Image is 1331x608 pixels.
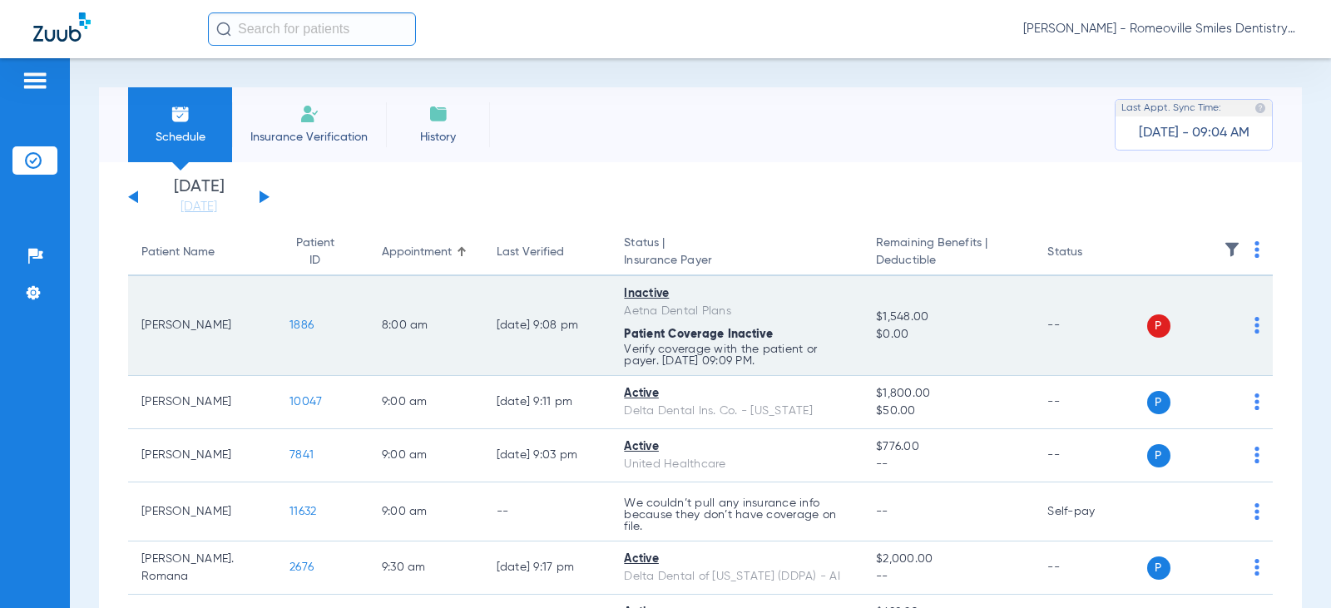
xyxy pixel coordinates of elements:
span: -- [876,456,1021,473]
td: 9:00 AM [369,429,483,482]
div: Last Verified [497,244,564,261]
p: Verify coverage with the patient or payer. [DATE] 09:09 PM. [624,344,849,367]
img: Zuub Logo [33,12,91,42]
td: [PERSON_NAME]. Romana [128,541,276,595]
div: Appointment [382,244,470,261]
span: Schedule [141,129,220,146]
img: hamburger-icon [22,71,48,91]
td: [DATE] 9:03 PM [483,429,611,482]
td: [PERSON_NAME] [128,482,276,541]
div: Patient Name [141,244,263,261]
td: -- [1034,429,1146,482]
img: group-dot-blue.svg [1254,317,1259,334]
div: Patient Name [141,244,215,261]
th: Status | [611,230,863,276]
td: 9:30 AM [369,541,483,595]
img: group-dot-blue.svg [1254,559,1259,576]
td: 9:00 AM [369,376,483,429]
td: Self-pay [1034,482,1146,541]
img: Schedule [171,104,190,124]
span: 7841 [289,449,314,461]
div: Patient ID [289,235,340,269]
td: 9:00 AM [369,482,483,541]
div: Delta Dental of [US_STATE] (DDPA) - AI [624,568,849,586]
li: [DATE] [149,179,249,215]
span: [PERSON_NAME] - Romeoville Smiles Dentistry [1023,21,1298,37]
span: 11632 [289,506,316,517]
span: Insurance Verification [245,129,374,146]
th: Status [1034,230,1146,276]
span: $2,000.00 [876,551,1021,568]
span: $50.00 [876,403,1021,420]
div: Last Verified [497,244,598,261]
div: Patient ID [289,235,355,269]
img: group-dot-blue.svg [1254,503,1259,520]
td: -- [1034,541,1146,595]
div: Aetna Dental Plans [624,303,849,320]
span: 2676 [289,561,314,573]
td: [PERSON_NAME] [128,276,276,376]
td: [PERSON_NAME] [128,429,276,482]
a: [DATE] [149,199,249,215]
span: P [1147,444,1170,467]
th: Remaining Benefits | [863,230,1034,276]
span: 10047 [289,396,322,408]
td: [DATE] 9:08 PM [483,276,611,376]
div: Active [624,385,849,403]
p: We couldn’t pull any insurance info because they don’t have coverage on file. [624,497,849,532]
span: $0.00 [876,326,1021,344]
img: group-dot-blue.svg [1254,393,1259,410]
td: -- [483,482,611,541]
span: [DATE] - 09:04 AM [1139,125,1249,141]
img: group-dot-blue.svg [1254,241,1259,258]
input: Search for patients [208,12,416,46]
span: $1,800.00 [876,385,1021,403]
span: Deductible [876,252,1021,269]
span: History [398,129,477,146]
img: Search Icon [216,22,231,37]
span: $776.00 [876,438,1021,456]
td: [DATE] 9:17 PM [483,541,611,595]
td: -- [1034,276,1146,376]
span: 1886 [289,319,314,331]
img: last sync help info [1254,102,1266,114]
span: -- [876,568,1021,586]
td: -- [1034,376,1146,429]
img: filter.svg [1224,241,1240,258]
span: P [1147,556,1170,580]
div: Inactive [624,285,849,303]
span: P [1147,314,1170,338]
td: [PERSON_NAME] [128,376,276,429]
span: Patient Coverage Inactive [624,329,773,340]
img: History [428,104,448,124]
span: $1,548.00 [876,309,1021,326]
div: Active [624,438,849,456]
td: 8:00 AM [369,276,483,376]
span: Insurance Payer [624,252,849,269]
div: United Healthcare [624,456,849,473]
span: P [1147,391,1170,414]
div: Delta Dental Ins. Co. - [US_STATE] [624,403,849,420]
span: -- [876,506,888,517]
div: Appointment [382,244,452,261]
img: Manual Insurance Verification [299,104,319,124]
td: [DATE] 9:11 PM [483,376,611,429]
span: Last Appt. Sync Time: [1121,100,1221,116]
img: group-dot-blue.svg [1254,447,1259,463]
div: Active [624,551,849,568]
